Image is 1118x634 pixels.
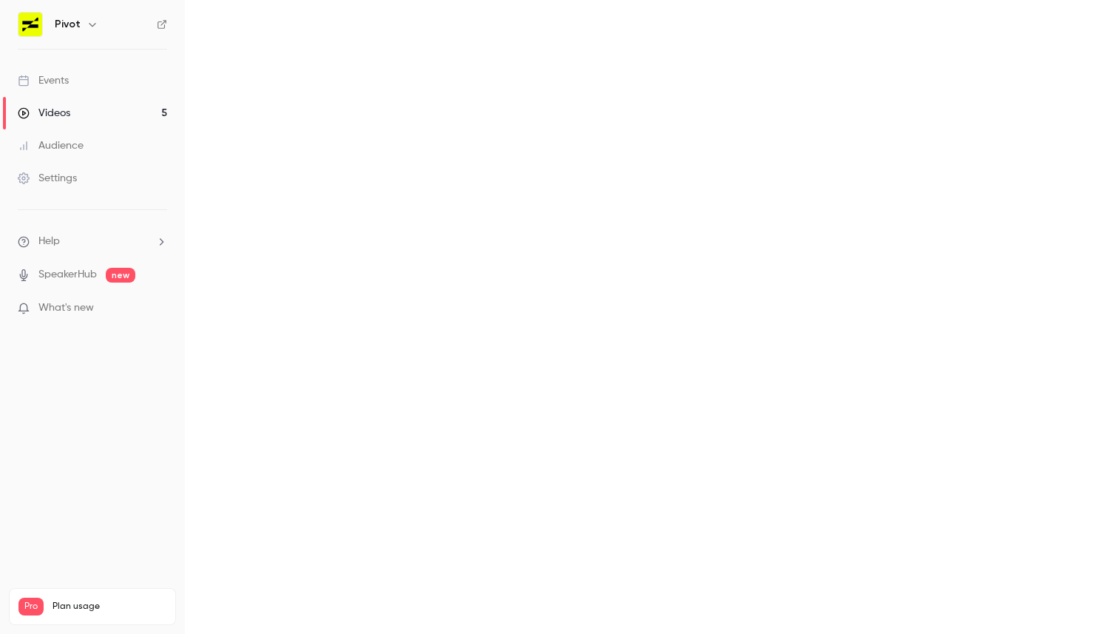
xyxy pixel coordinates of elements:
h6: Pivot [55,17,81,32]
span: What's new [38,300,94,316]
div: Audience [18,138,84,153]
span: Pro [18,598,44,616]
iframe: Noticeable Trigger [149,302,167,315]
img: Pivot [18,13,42,36]
a: SpeakerHub [38,267,97,283]
div: Settings [18,171,77,186]
div: Videos [18,106,70,121]
li: help-dropdown-opener [18,234,167,249]
span: Plan usage [52,601,166,613]
span: Help [38,234,60,249]
div: Events [18,73,69,88]
span: new [106,268,135,283]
